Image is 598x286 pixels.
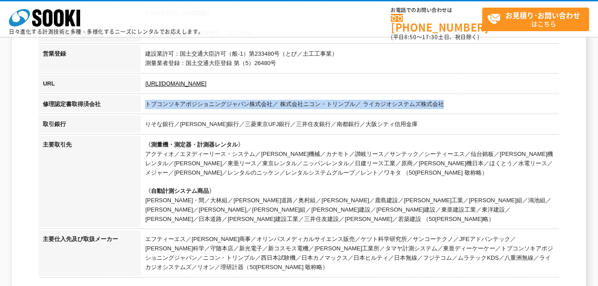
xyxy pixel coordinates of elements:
th: 営業登録 [38,45,141,75]
span: お電話でのお問い合わせは [391,8,482,13]
span: (平日 ～ 土日、祝日除く) [391,33,479,41]
p: 日々進化する計測技術と多種・多様化するニーズにレンタルでお応えします。 [9,29,204,34]
span: 〈自動計測システム商品〉 [145,188,215,194]
td: りそな銀行／[PERSON_NAME]銀行／三菱東京UFJ銀行／三井住友銀行／南都銀行／大阪シティ信用金庫 [141,115,559,136]
span: 〈測量機・測定器・計測器レンタル〉 [145,141,244,148]
a: お見積り･お問い合わせはこちら [482,8,589,31]
span: 8:50 [404,33,417,41]
th: URL [38,75,141,95]
th: 取引銀行 [38,115,141,136]
span: はこちら [487,8,589,30]
span: 17:30 [422,33,438,41]
a: [PHONE_NUMBER] [391,14,482,32]
td: 建設業許可：国土交通大臣許可（般-1）第233480号（とび／土工工事業） 測量業者登録：国土交通大臣登録 第（5）26480号 [141,45,559,75]
td: エフティーエス／[PERSON_NAME]商事／オリンパスメディカルサイエンス販売／ケツト科学研究所／サンコーテクノ／JFEアドバンテック／[PERSON_NAME]科学／守随本店／新光電子／新... [141,230,559,278]
a: [URL][DOMAIN_NAME] [145,80,206,87]
td: トプコンソキアポジショニングジャパン株式会社／ 株式会社ニコン・トリンブル／ ライカジオシステムズ株式会社 [141,95,559,116]
strong: お見積り･お問い合わせ [505,10,580,20]
th: 修理認定書取得済会社 [38,95,141,116]
td: アクティオ／エヌディーリース・システム／[PERSON_NAME]機械／カナモト／讃岐リース／サンテック／シーティーエス／仙台銘板／[PERSON_NAME]機レンタル／[PERSON_NAME... [141,136,559,230]
th: 主要取引先 [38,136,141,230]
